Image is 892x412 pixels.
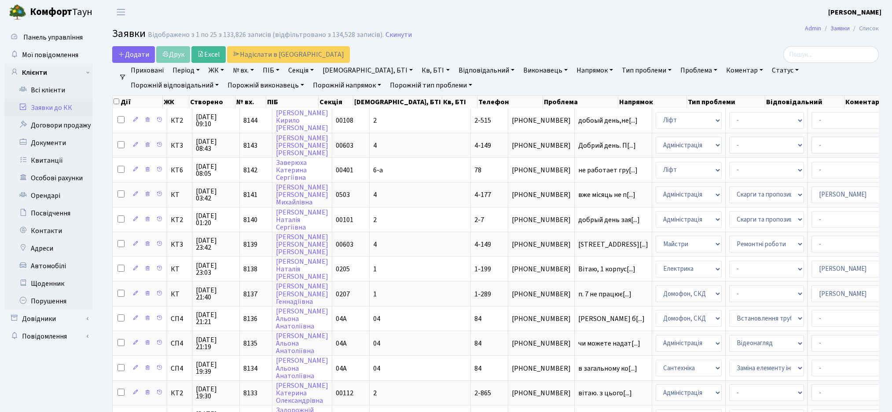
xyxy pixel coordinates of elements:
a: [PERSON_NAME]Наталія[PERSON_NAME] [276,257,328,281]
a: Тип проблеми [618,63,675,78]
span: 8140 [243,215,257,225]
span: 04 [373,364,380,373]
span: 2-865 [474,388,491,398]
span: 4 [373,141,377,150]
span: 8137 [243,289,257,299]
a: Порожній відповідальний [127,78,222,93]
a: ЗаверюхаКатеринаСергіївна [276,158,307,182]
a: Панель управління [4,29,92,46]
th: ЖК [163,96,189,108]
span: 8144 [243,116,257,125]
a: Кв, БТІ [418,63,453,78]
span: [DATE] 09:10 [196,113,236,128]
span: Таун [30,5,92,20]
span: 2-515 [474,116,491,125]
span: 04 [373,339,380,348]
span: [DATE] 01:20 [196,212,236,226]
a: ЖК [205,63,228,78]
span: [PHONE_NUMBER] [512,167,571,174]
span: 00603 [336,240,353,249]
th: Проблема [543,96,618,108]
span: КТ2 [171,117,188,124]
a: Excel [191,46,226,63]
span: 1-199 [474,264,491,274]
th: ПІБ [266,96,319,108]
a: Контакти [4,222,92,240]
span: 8133 [243,388,257,398]
a: Мої повідомлення [4,46,92,64]
span: чи можете надат[...] [578,339,640,348]
span: в загальному ко[...] [578,364,637,373]
a: [PERSON_NAME] [828,7,881,18]
th: № вх. [235,96,266,108]
span: [PHONE_NUMBER] [512,216,571,223]
a: Коментар [723,63,767,78]
th: Дії [113,96,163,108]
span: 8138 [243,264,257,274]
a: [PERSON_NAME]АльонаАнатоліївна [276,306,328,331]
th: Секція [319,96,353,108]
span: вже місяць не п[...] [578,190,635,200]
span: [PHONE_NUMBER] [512,365,571,372]
a: Особові рахунки [4,169,92,187]
span: 4-149 [474,141,491,150]
span: [DATE] 21:40 [196,287,236,301]
a: № вх. [229,63,257,78]
span: добрый день зая[...] [578,215,640,225]
span: КТ [171,191,188,198]
a: [PERSON_NAME]КатеринаОлександрівна [276,381,328,405]
span: 04А [336,314,347,324]
span: 6-а [373,165,383,175]
span: [PHONE_NUMBER] [512,340,571,347]
a: Довідники [4,310,92,328]
span: [PHONE_NUMBER] [512,390,571,397]
span: 8143 [243,141,257,150]
input: Пошук... [783,46,879,63]
a: Адреси [4,240,92,257]
span: 8139 [243,240,257,249]
a: [PERSON_NAME][PERSON_NAME]Геннадіївна [276,282,328,306]
a: Договори продажу [4,117,92,134]
span: Заявки [112,26,146,41]
span: не работает гру[...] [578,165,638,175]
span: [PHONE_NUMBER] [512,241,571,248]
span: [DATE] 23:03 [196,262,236,276]
span: 4 [373,240,377,249]
a: Клієнти [4,64,92,81]
th: Напрямок [618,96,687,108]
span: Додати [118,50,149,59]
span: 78 [474,165,481,175]
span: 00401 [336,165,353,175]
span: [PHONE_NUMBER] [512,117,571,124]
span: вітаю. з цього[...] [578,388,632,398]
b: Комфорт [30,5,72,19]
span: [PHONE_NUMBER] [512,291,571,298]
span: 0503 [336,190,350,200]
a: Статус [768,63,802,78]
span: 8136 [243,314,257,324]
span: СП4 [171,365,188,372]
span: Добрий день. П[...] [578,141,636,150]
span: 00101 [336,215,353,225]
span: 1-289 [474,289,491,299]
span: Мої повідомлення [22,50,78,60]
span: Панель управління [23,33,83,42]
span: [PHONE_NUMBER] [512,191,571,198]
a: Повідомлення [4,328,92,345]
span: 0205 [336,264,350,274]
span: 2-7 [474,215,484,225]
span: 4-177 [474,190,491,200]
span: [DATE] 03:42 [196,188,236,202]
nav: breadcrumb [792,19,892,38]
span: 4 [373,190,377,200]
span: [PHONE_NUMBER] [512,315,571,322]
span: 4-149 [474,240,491,249]
a: Автомобілі [4,257,92,275]
span: Вітаю, 1 корпус[...] [578,264,635,274]
span: [DATE] 19:39 [196,361,236,375]
a: [PERSON_NAME]НаталіяСергіївна [276,208,328,232]
span: п. 7 не працює[...] [578,289,631,299]
span: КТ [171,266,188,273]
span: [PERSON_NAME] б[...] [578,314,645,324]
a: ПІБ [259,63,283,78]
